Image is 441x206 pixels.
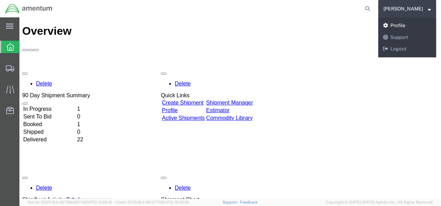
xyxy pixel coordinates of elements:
[17,167,33,173] a: Delete
[3,119,57,126] td: Delivered
[28,200,112,204] span: Server: 2025.16.0-82789e55714
[57,119,70,126] td: 22
[57,96,70,103] td: 0
[155,167,171,173] a: Delete
[378,20,436,32] a: Profile
[378,43,436,55] a: Logout
[383,5,431,13] button: [PERSON_NAME]
[383,5,423,13] span: Quincy Gann
[141,75,235,81] div: Quick Links
[187,98,233,104] a: Commodity Library
[155,63,171,69] a: Delete
[19,17,441,199] iframe: FS Legacy Container
[3,96,57,103] td: Sent To Bid
[57,104,70,110] td: 1
[3,104,57,110] td: Booked
[142,90,158,96] a: Profile
[12,2,15,7] text: 3
[187,90,210,96] a: Estimator
[187,82,234,88] a: Shipment Manager
[142,82,184,88] a: Create Shipment
[223,200,240,204] a: Support
[162,200,189,204] span: [DATE] 10:40:19
[326,199,433,205] span: Copyright © [DATE]-[DATE] Agistix Inc., All Rights Reserved
[57,111,70,118] td: 0
[85,200,112,204] span: [DATE] 10:56:16
[57,88,70,95] td: 1
[240,200,258,204] a: Feedback
[115,200,189,204] span: Client: 2025.16.0-8fc0770
[142,98,185,104] a: Active Shipments
[5,3,53,14] img: logo
[378,32,436,43] a: Support
[3,111,57,118] td: Shipped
